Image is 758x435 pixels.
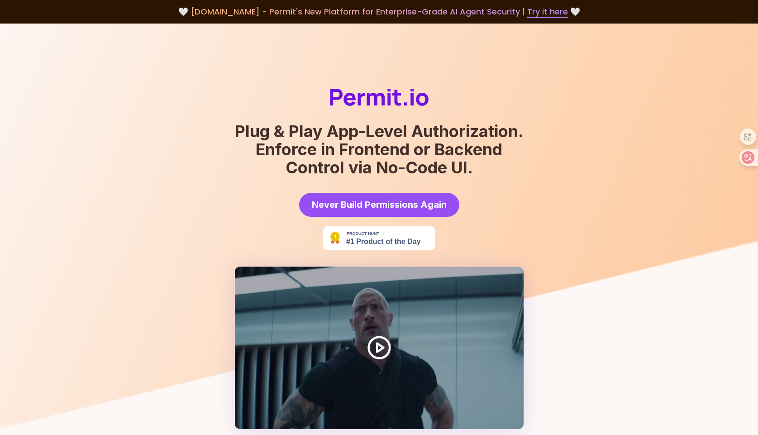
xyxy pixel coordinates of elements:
[235,122,524,177] h1: Control via No-Code UI.
[299,193,459,217] a: Never Build Permissions Again
[330,89,429,106] img: Permit Logo
[22,5,736,18] div: 🤍 🤍
[527,6,568,18] a: Try it here
[191,6,568,17] span: [DOMAIN_NAME] - Permit's New Platform for Enterprise-Grade AI Agent Security |
[323,226,436,250] img: Permit.io - Never build permissions again | Product Hunt
[235,122,524,140] span: Plug & Play App-Level Authorization.
[312,198,447,211] span: Never Build Permissions Again
[235,140,524,158] span: Enforce in Frontend or Backend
